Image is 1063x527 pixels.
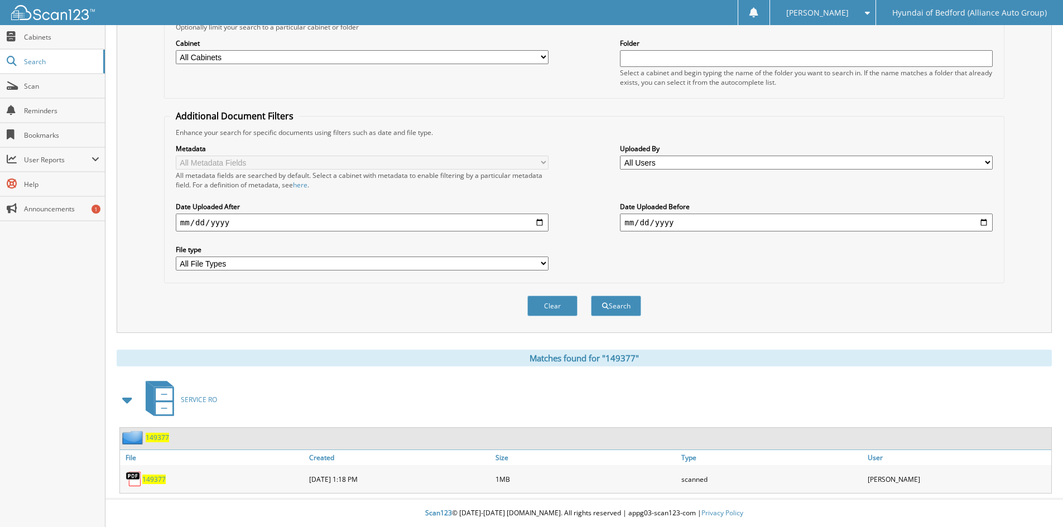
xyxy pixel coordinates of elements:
[786,9,849,16] span: [PERSON_NAME]
[122,431,146,444] img: folder2.png
[24,130,99,140] span: Bookmarks
[24,57,98,66] span: Search
[170,128,998,137] div: Enhance your search for specific documents using filters such as date and file type.
[170,110,299,122] legend: Additional Document Filters
[176,38,549,48] label: Cabinet
[527,296,578,316] button: Clear
[425,508,452,518] span: Scan123
[176,214,549,231] input: start
[120,450,306,465] a: File
[170,22,998,32] div: Optionally limit your search to a particular cabinet or folder
[176,245,549,254] label: File type
[92,205,100,214] div: 1
[142,475,166,484] a: 149377
[176,144,549,153] label: Metadata
[117,350,1052,366] div: Matches found for "149377"
[493,450,679,465] a: Size
[493,468,679,490] div: 1MB
[176,202,549,211] label: Date Uploaded After
[181,395,217,404] span: SERVICE RO
[865,450,1051,465] a: User
[24,32,99,42] span: Cabinets
[591,296,641,316] button: Search
[126,471,142,487] img: PDF.png
[24,155,92,165] span: User Reports
[865,468,1051,490] div: [PERSON_NAME]
[679,468,865,490] div: scanned
[620,214,993,231] input: end
[139,378,217,422] a: SERVICE RO
[306,468,493,490] div: [DATE] 1:18 PM
[892,9,1047,16] span: Hyundai of Bedford (Alliance Auto Group)
[620,68,993,87] div: Select a cabinet and begin typing the name of the folder you want to search in. If the name match...
[306,450,493,465] a: Created
[105,500,1063,527] div: © [DATE]-[DATE] [DOMAIN_NAME]. All rights reserved | appg03-scan123-com |
[679,450,865,465] a: Type
[293,180,307,190] a: here
[176,171,549,190] div: All metadata fields are searched by default. Select a cabinet with metadata to enable filtering b...
[620,38,993,48] label: Folder
[620,202,993,211] label: Date Uploaded Before
[24,204,99,214] span: Announcements
[24,81,99,91] span: Scan
[1007,473,1063,527] iframe: Chat Widget
[24,106,99,115] span: Reminders
[701,508,743,518] a: Privacy Policy
[620,144,993,153] label: Uploaded By
[11,5,95,20] img: scan123-logo-white.svg
[146,433,169,442] a: 149377
[24,180,99,189] span: Help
